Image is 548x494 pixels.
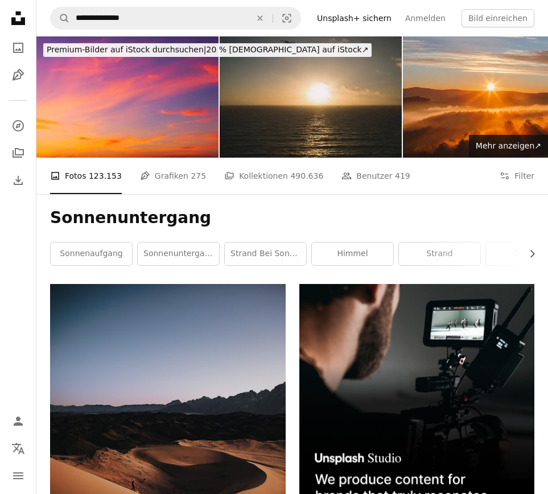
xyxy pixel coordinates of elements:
[398,9,452,27] a: Anmelden
[51,242,132,265] a: Sonnenaufgang
[36,36,219,158] img: Sunset sky.
[395,170,410,182] span: 419
[476,141,541,150] span: Mehr anzeigen ↗
[7,410,30,433] a: Anmelden / Registrieren
[7,36,30,59] a: Fotos
[7,169,30,192] a: Bisherige Downloads
[7,64,30,87] a: Grafiken
[248,7,273,29] button: Löschen
[273,7,300,29] button: Visuelle Suche
[290,170,323,182] span: 490.636
[341,158,410,194] a: Benutzer 419
[462,9,534,27] button: Bild einreichen
[7,114,30,137] a: Entdecken
[7,142,30,164] a: Kollektionen
[7,464,30,487] button: Menü
[138,242,219,265] a: Sonnenuntergang [PERSON_NAME]
[469,135,548,158] a: Mehr anzeigen↗
[50,455,286,466] a: Eine Person, die mitten in einer Wüste steht
[51,7,70,29] button: Unsplash suchen
[500,158,534,194] button: Filter
[399,242,480,265] a: Strand
[310,9,398,27] a: Unsplash+ sichern
[191,170,206,182] span: 275
[50,208,534,228] h1: Sonnenuntergang
[522,242,534,265] button: Liste nach rechts verschieben
[224,158,323,194] a: Kollektionen 490.636
[7,437,30,460] button: Sprache
[220,36,402,158] img: Goldener Flug: Sonnenuntergang über der Nordsee
[47,45,368,54] span: 20 % [DEMOGRAPHIC_DATA] auf iStock ↗
[312,242,393,265] a: Himmel
[36,36,378,64] a: Premium-Bilder auf iStock durchsuchen|20 % [DEMOGRAPHIC_DATA] auf iStock↗
[225,242,306,265] a: Strand bei Sonnenuntergang
[50,7,301,30] form: Finden Sie Bildmaterial auf der ganzen Webseite
[47,45,207,54] span: Premium-Bilder auf iStock durchsuchen |
[140,158,206,194] a: Grafiken 275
